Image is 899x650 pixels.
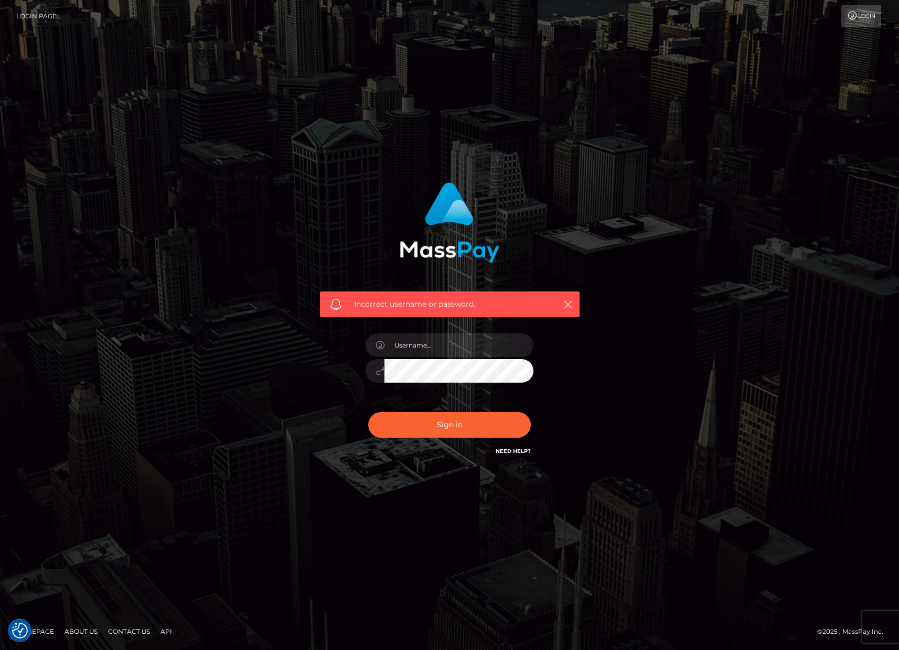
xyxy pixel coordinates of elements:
input: Username... [384,333,533,357]
a: Login Page [16,5,57,27]
img: Revisit consent button [12,623,28,638]
a: API [156,623,176,640]
span: Incorrect username or password. [354,299,545,310]
a: Need Help? [496,448,531,454]
img: MassPay Login [400,182,499,263]
a: About Us [60,623,102,640]
a: Contact Us [104,623,154,640]
div: © 2025 , MassPay Inc. [817,626,891,637]
a: Login [841,5,881,27]
button: Consent Preferences [12,623,28,638]
button: Sign in [368,412,531,438]
a: Homepage [12,623,58,640]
